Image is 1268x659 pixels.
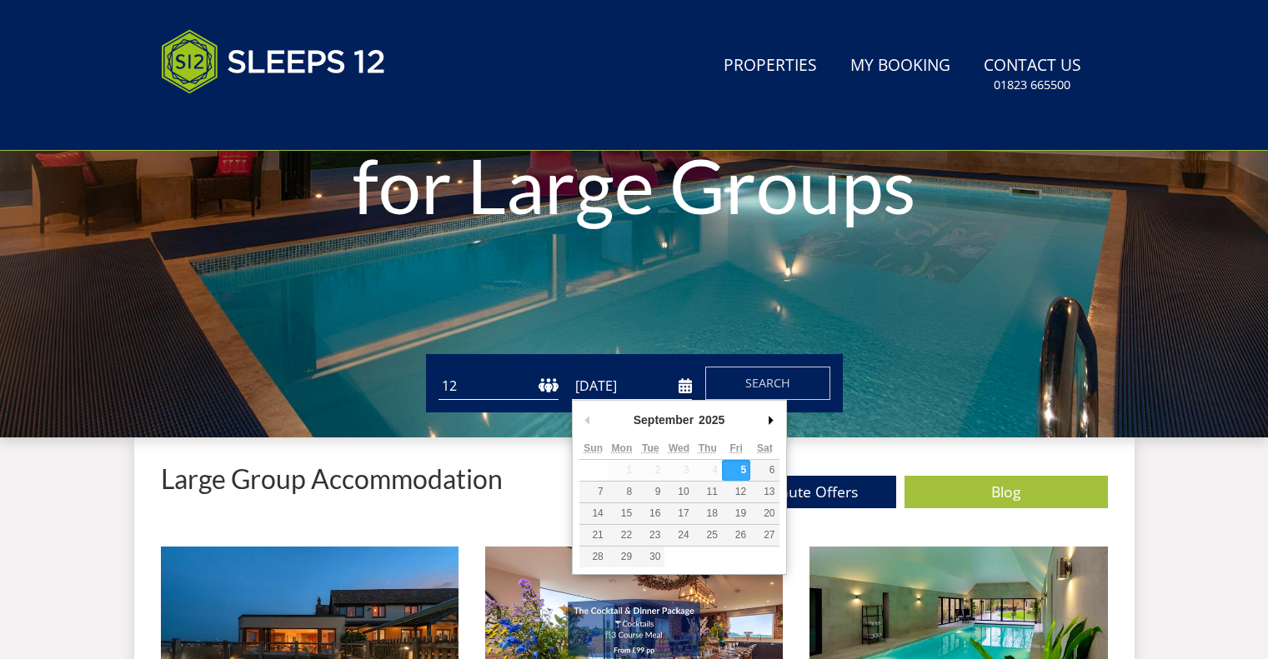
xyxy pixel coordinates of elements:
button: 7 [579,482,608,502]
div: September [631,407,696,432]
button: 19 [722,503,750,524]
button: 25 [694,525,722,546]
button: 16 [636,503,664,524]
button: 10 [664,482,693,502]
button: 14 [579,503,608,524]
abbr: Tuesday [642,442,659,454]
button: 20 [750,503,779,524]
button: 22 [608,525,636,546]
div: 2025 [696,407,727,432]
button: 8 [608,482,636,502]
button: 5 [722,460,750,481]
a: Blog [905,476,1108,508]
input: Arrival Date [572,372,692,400]
span: Search [745,375,790,391]
button: Next Month [763,407,779,432]
button: 11 [694,482,722,502]
button: 28 [579,547,608,567]
abbr: Saturday [757,442,773,454]
button: 15 [608,503,636,524]
button: 26 [722,525,750,546]
abbr: Wednesday [669,442,689,454]
iframe: LiveChat chat widget [941,64,1268,659]
button: 13 [750,482,779,502]
button: 27 [750,525,779,546]
button: 29 [608,547,636,567]
iframe: Customer reviews powered by Trustpilot [153,113,328,127]
button: 17 [664,503,693,524]
p: Large Group Accommodation [161,464,503,493]
a: Contact Us01823 665500 [977,47,1088,102]
abbr: Thursday [699,442,717,454]
img: Sleeps 12 [161,20,386,103]
button: Previous Month [579,407,596,432]
button: 23 [636,525,664,546]
abbr: Monday [612,442,633,454]
button: 30 [636,547,664,567]
abbr: Friday [729,442,742,454]
a: My Booking [844,47,957,85]
button: 21 [579,525,608,546]
button: 6 [750,460,779,481]
button: Search [705,367,830,400]
button: 9 [636,482,664,502]
a: Last Minute Offers [693,476,896,508]
button: 18 [694,503,722,524]
button: 24 [664,525,693,546]
abbr: Sunday [584,442,603,454]
a: Properties [717,47,824,85]
button: 12 [722,482,750,502]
